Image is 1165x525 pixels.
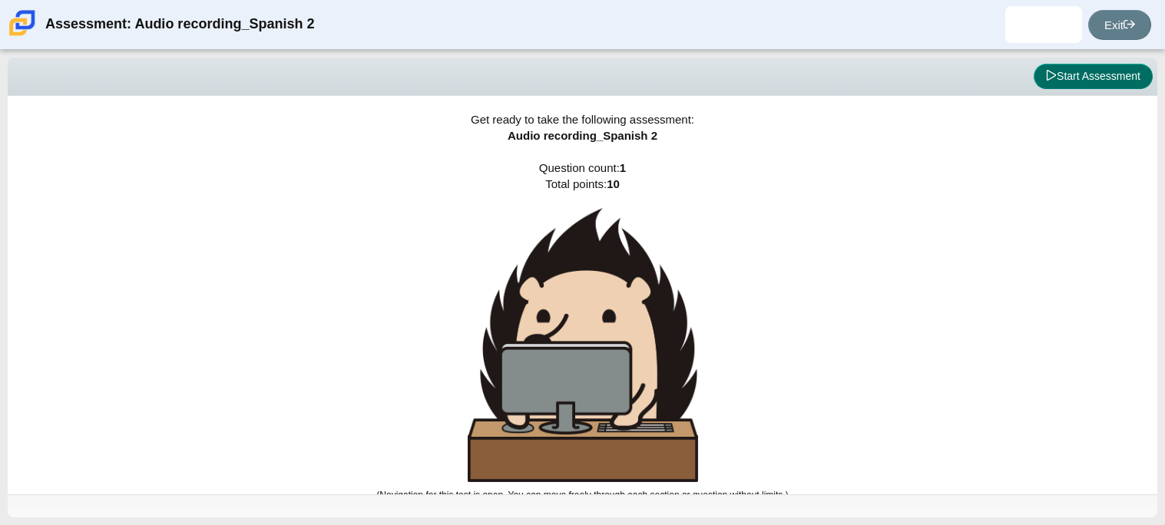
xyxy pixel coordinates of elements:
[471,113,694,126] span: Get ready to take the following assessment:
[6,28,38,41] a: Carmen School of Science & Technology
[468,208,698,482] img: hedgehog-behind-computer-large.png
[6,7,38,39] img: Carmen School of Science & Technology
[1031,12,1056,37] img: jose.dejesusmartin.1Edihf
[1034,64,1153,90] button: Start Assessment
[508,129,657,142] span: Audio recording_Spanish 2
[45,6,314,43] div: Assessment: Audio recording_Spanish 2
[607,177,620,190] b: 10
[1088,10,1151,40] a: Exit
[376,161,788,500] span: Question count: Total points:
[376,490,788,500] small: (Navigation for this test is open. You can move freely through each section or question without l...
[620,161,626,174] b: 1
